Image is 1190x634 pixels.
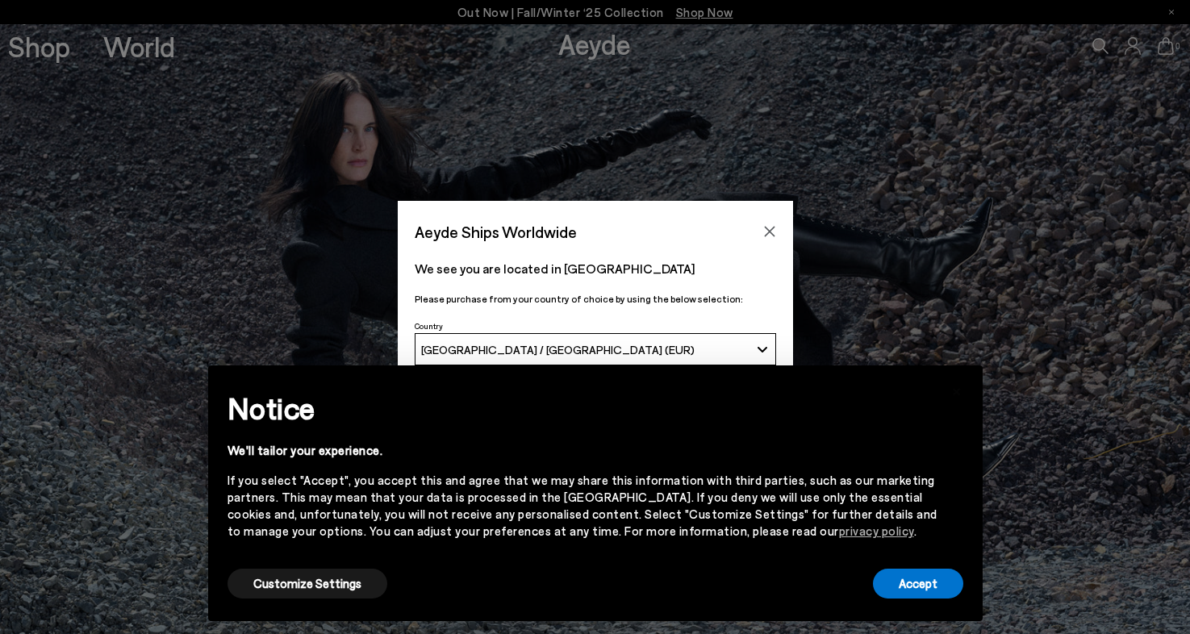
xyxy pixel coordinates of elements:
div: We'll tailor your experience. [228,442,937,459]
button: Close [758,219,782,244]
span: × [951,377,962,401]
button: Close this notice [937,370,976,409]
h2: Notice [228,387,937,429]
button: Customize Settings [228,569,387,599]
p: Please purchase from your country of choice by using the below selection: [415,291,776,307]
span: Aeyde Ships Worldwide [415,218,577,246]
span: [GEOGRAPHIC_DATA] / [GEOGRAPHIC_DATA] (EUR) [421,343,695,357]
p: We see you are located in [GEOGRAPHIC_DATA] [415,259,776,278]
span: Country [415,321,443,331]
button: Accept [873,569,963,599]
a: privacy policy [839,523,914,538]
div: If you select "Accept", you accept this and agree that we may share this information with third p... [228,472,937,540]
